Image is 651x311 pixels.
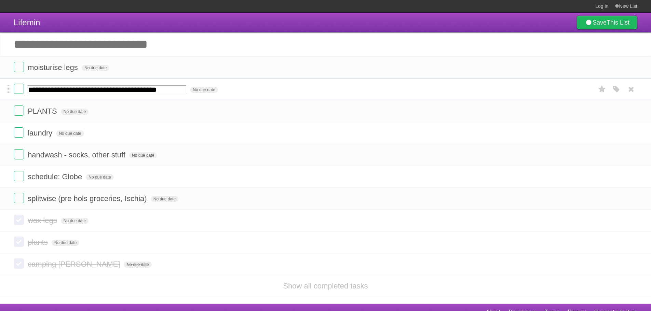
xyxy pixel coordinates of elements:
[14,105,24,116] label: Done
[52,240,79,246] span: No due date
[14,18,40,27] span: Lifemin
[28,129,54,137] span: laundry
[577,16,637,29] a: SaveThis List
[28,260,122,268] span: camping [PERSON_NAME]
[14,215,24,225] label: Done
[28,63,80,72] span: moisturise legs
[28,151,127,159] span: handwash - socks, other stuff
[14,193,24,203] label: Done
[14,62,24,72] label: Done
[14,84,24,94] label: Done
[28,216,59,225] span: wax legs
[190,87,218,93] span: No due date
[28,238,50,246] span: plants
[61,218,89,224] span: No due date
[283,282,368,290] a: Show all completed tasks
[607,19,629,26] b: This List
[129,152,157,158] span: No due date
[14,149,24,159] label: Done
[82,65,109,71] span: No due date
[124,261,151,268] span: No due date
[14,127,24,138] label: Done
[28,194,148,203] span: splitwise (pre hols groceries, Ischia)
[56,130,84,137] span: No due date
[14,171,24,181] label: Done
[14,258,24,269] label: Done
[86,174,113,180] span: No due date
[151,196,178,202] span: No due date
[596,84,609,95] label: Star task
[61,109,89,115] span: No due date
[28,107,59,115] span: PLANTS
[14,237,24,247] label: Done
[28,172,84,181] span: schedule: Globe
